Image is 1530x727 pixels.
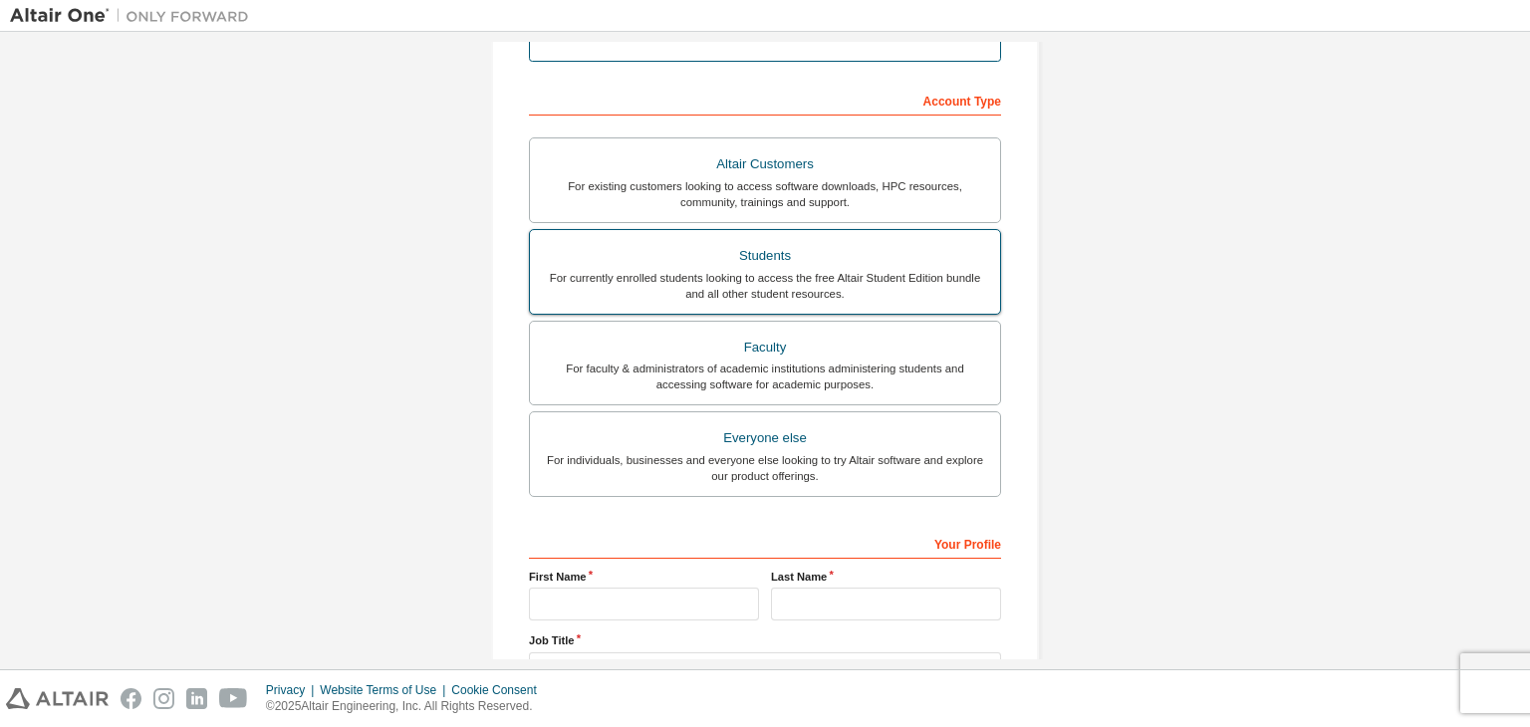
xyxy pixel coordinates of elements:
div: For individuals, businesses and everyone else looking to try Altair software and explore our prod... [542,452,988,484]
img: altair_logo.svg [6,688,109,709]
img: youtube.svg [219,688,248,709]
div: For existing customers looking to access software downloads, HPC resources, community, trainings ... [542,178,988,210]
div: Students [542,242,988,270]
div: Everyone else [542,424,988,452]
div: For currently enrolled students looking to access the free Altair Student Edition bundle and all ... [542,270,988,302]
img: instagram.svg [153,688,174,709]
label: Last Name [771,569,1001,585]
label: Job Title [529,632,1001,648]
div: Privacy [266,682,320,698]
div: For faculty & administrators of academic institutions administering students and accessing softwa... [542,361,988,392]
img: Altair One [10,6,259,26]
div: Website Terms of Use [320,682,451,698]
p: © 2025 Altair Engineering, Inc. All Rights Reserved. [266,698,549,715]
div: Altair Customers [542,150,988,178]
div: Account Type [529,84,1001,116]
div: Your Profile [529,527,1001,559]
div: Cookie Consent [451,682,548,698]
div: Faculty [542,334,988,362]
img: facebook.svg [121,688,141,709]
label: First Name [529,569,759,585]
img: linkedin.svg [186,688,207,709]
